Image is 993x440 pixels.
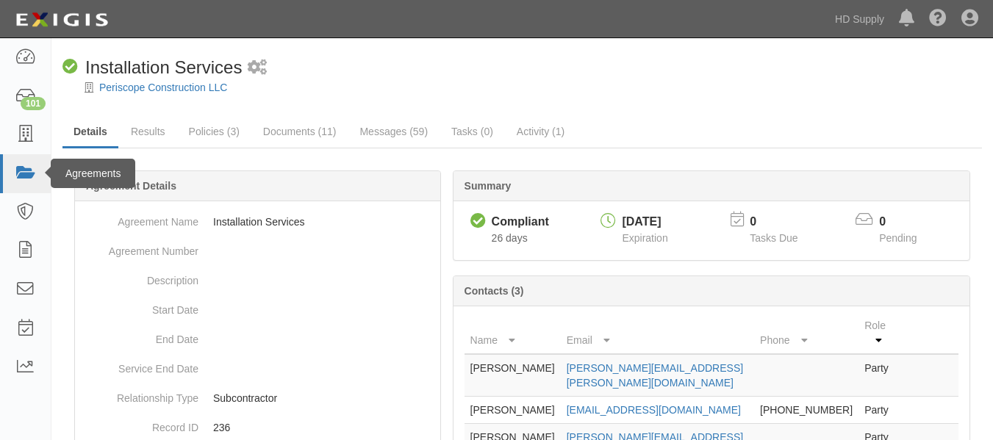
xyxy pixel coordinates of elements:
[754,312,858,354] th: Phone
[81,295,198,317] dt: Start Date
[470,214,486,229] i: Compliant
[858,354,900,397] td: Party
[21,97,46,110] div: 101
[750,214,816,231] p: 0
[252,117,348,146] a: Documents (11)
[561,312,754,354] th: Email
[62,117,118,148] a: Details
[81,354,198,376] dt: Service End Date
[465,285,524,297] b: Contacts (3)
[492,232,528,244] span: Since 08/28/2025
[86,180,176,192] b: Agreement Details
[81,383,434,413] dd: Subcontractor
[567,404,741,416] a: [EMAIL_ADDRESS][DOMAIN_NAME]
[465,312,561,354] th: Name
[248,60,267,76] i: 1 scheduled workflow
[99,82,227,93] a: Periscope Construction LLC
[858,397,900,424] td: Party
[62,59,78,75] i: Compliant
[567,362,743,389] a: [PERSON_NAME][EMAIL_ADDRESS][PERSON_NAME][DOMAIN_NAME]
[81,207,198,229] dt: Agreement Name
[492,214,549,231] div: Compliant
[120,117,176,146] a: Results
[81,237,198,259] dt: Agreement Number
[622,232,667,244] span: Expiration
[81,325,198,347] dt: End Date
[348,117,439,146] a: Messages (59)
[81,266,198,288] dt: Description
[754,397,858,424] td: [PHONE_NUMBER]
[178,117,251,146] a: Policies (3)
[81,207,434,237] dd: Installation Services
[465,354,561,397] td: [PERSON_NAME]
[465,397,561,424] td: [PERSON_NAME]
[750,232,797,244] span: Tasks Due
[51,159,135,188] div: Agreements
[465,180,512,192] b: Summary
[858,312,900,354] th: Role
[879,214,935,231] p: 0
[81,413,198,435] dt: Record ID
[506,117,576,146] a: Activity (1)
[62,55,242,80] div: Installation Services
[213,420,434,435] p: 236
[81,383,198,405] dt: Relationship Type
[828,4,892,34] a: HD Supply
[11,7,112,33] img: logo-5460c22ac91f19d4615b14bd174203de0afe785f0fc80cf4dbbc73dc1793850b.png
[622,214,667,231] div: [DATE]
[929,10,947,28] i: Help Center - Complianz
[879,232,917,244] span: Pending
[85,57,242,77] span: Installation Services
[440,117,504,146] a: Tasks (0)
